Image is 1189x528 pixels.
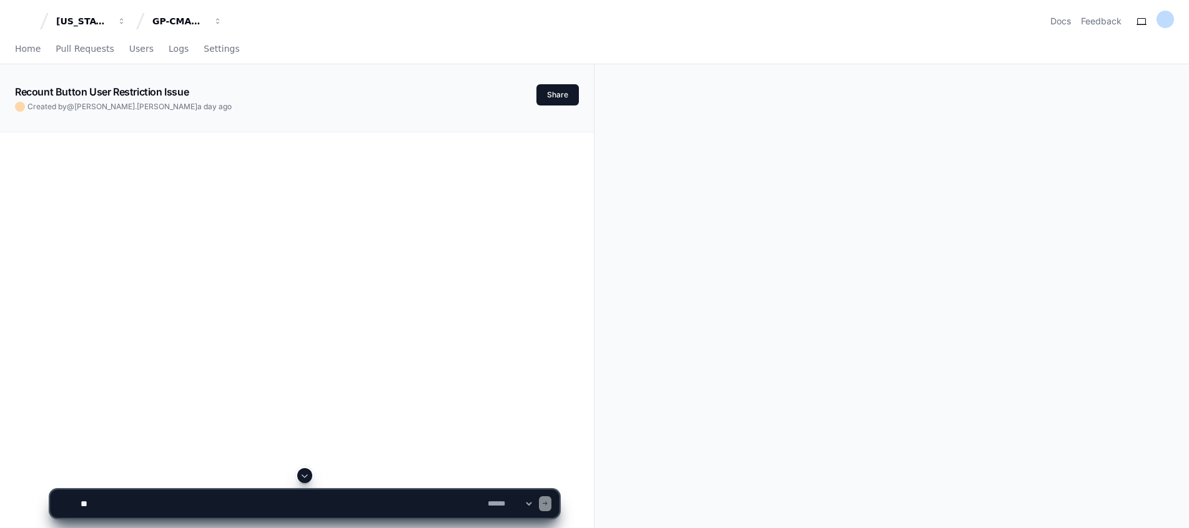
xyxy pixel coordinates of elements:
[56,15,110,27] div: [US_STATE] Pacific
[56,35,114,64] a: Pull Requests
[67,102,74,111] span: @
[1050,15,1071,27] a: Docs
[15,35,41,64] a: Home
[1081,15,1122,27] button: Feedback
[204,35,239,64] a: Settings
[169,45,189,52] span: Logs
[204,45,239,52] span: Settings
[129,45,154,52] span: Users
[536,84,579,105] button: Share
[27,102,232,112] span: Created by
[51,10,131,32] button: [US_STATE] Pacific
[74,102,197,111] span: [PERSON_NAME].[PERSON_NAME]
[129,35,154,64] a: Users
[169,35,189,64] a: Logs
[152,15,206,27] div: GP-CMAG-MP2
[15,45,41,52] span: Home
[15,86,189,98] app-text-character-animate: Recount Button User Restriction Issue
[197,102,232,111] span: a day ago
[56,45,114,52] span: Pull Requests
[147,10,227,32] button: GP-CMAG-MP2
